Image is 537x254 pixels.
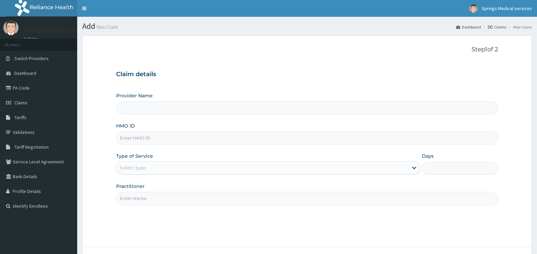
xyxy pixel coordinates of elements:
[14,55,49,61] span: Switch Providers
[116,92,153,99] label: Provider Name
[116,153,153,159] label: Type of Service
[23,27,87,33] p: Springs Medical services
[116,183,145,190] label: Practitioner
[469,4,478,13] img: User Image
[14,100,28,106] span: Claims
[14,144,49,150] span: Tariff Negotiation
[95,24,118,30] small: New Claim
[116,192,498,205] input: Enter Name
[507,24,532,30] li: New Claim
[116,132,498,145] input: Enter HMO ID
[3,20,18,35] img: User Image
[82,22,532,31] h1: Add
[116,46,498,53] p: Step 1 of 2
[14,70,36,76] span: Dashboard
[482,5,532,11] span: Springs Medical services
[120,164,146,171] div: Select type
[488,24,506,30] a: Claims
[23,37,40,41] a: Online
[116,71,498,78] h3: Claim details
[14,114,27,120] span: Tariffs
[116,122,135,129] label: HMO ID
[422,153,434,159] label: Days
[456,24,481,30] a: Dashboard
